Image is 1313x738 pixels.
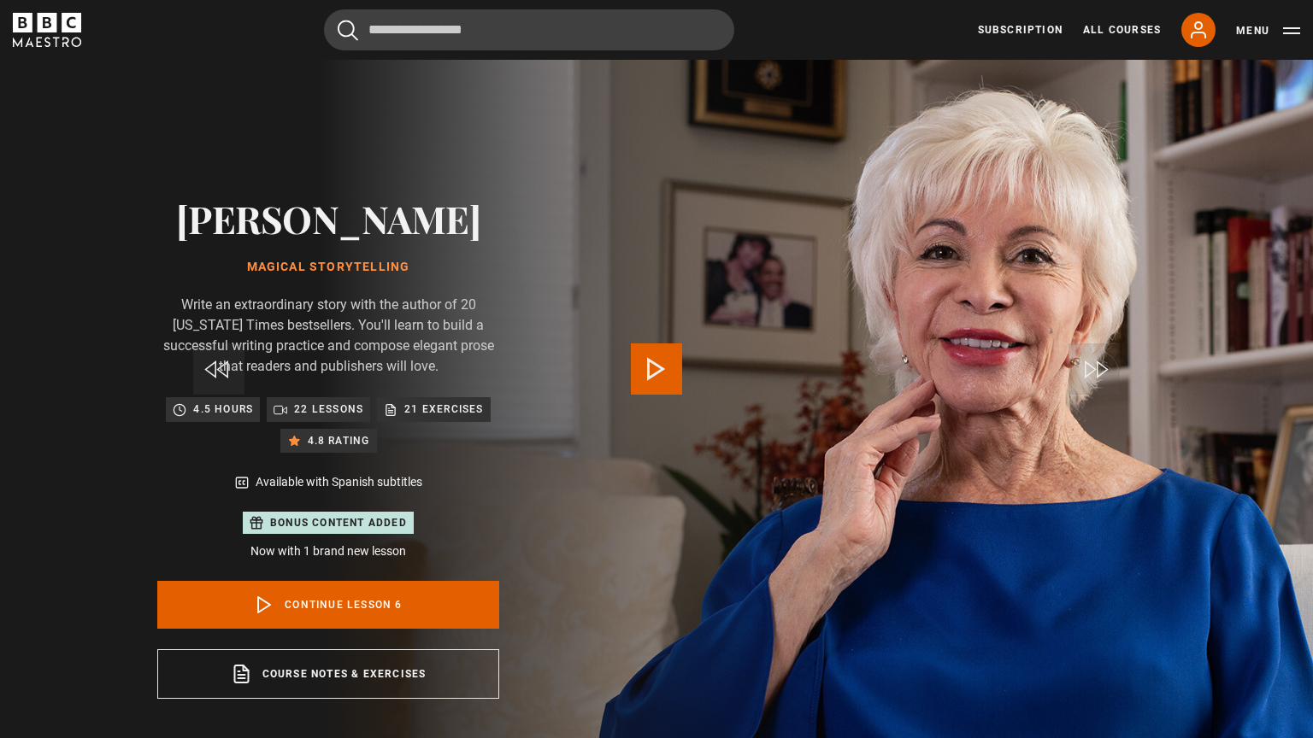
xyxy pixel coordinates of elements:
p: Now with 1 brand new lesson [157,542,499,560]
p: Bonus content added [270,515,407,530]
p: 22 lessons [294,401,363,418]
a: Continue lesson 6 [157,581,499,629]
svg: BBC Maestro [13,13,81,47]
p: Available with Spanish subtitles [256,473,422,491]
a: Course notes & exercises [157,649,499,699]
h2: [PERSON_NAME] [157,196,499,240]
p: 4.5 hours [193,401,253,418]
button: Submit the search query [338,20,358,41]
p: Write an extraordinary story with the author of 20 [US_STATE] Times bestsellers. You'll learn to ... [157,295,499,377]
p: 4.8 rating [308,432,370,449]
input: Search [324,9,734,50]
a: Subscription [978,22,1063,38]
a: All Courses [1083,22,1161,38]
p: 21 exercises [404,401,483,418]
h1: Magical Storytelling [157,261,499,274]
button: Toggle navigation [1236,22,1300,39]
